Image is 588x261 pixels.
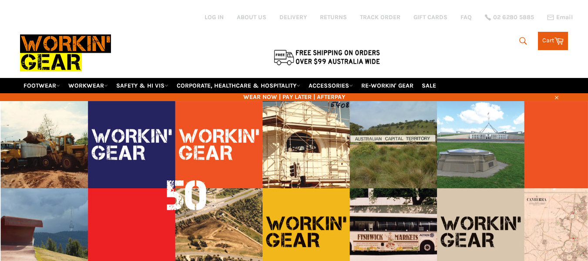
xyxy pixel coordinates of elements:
a: CORPORATE, HEALTHCARE & HOSPITALITY [173,78,304,93]
a: 02 6280 5885 [485,14,534,20]
img: Flat $9.95 shipping Australia wide [272,48,381,66]
a: SALE [418,78,440,93]
a: Log in [205,14,224,21]
a: Cart [538,32,568,50]
a: DELIVERY [279,13,307,21]
span: 02 6280 5885 [493,14,534,20]
a: WORKWEAR [65,78,111,93]
img: Workin Gear leaders in Workwear, Safety Boots, PPE, Uniforms. Australia's No.1 in Workwear [20,28,111,78]
a: ABOUT US [237,13,266,21]
a: ACCESSORIES [305,78,356,93]
span: WEAR NOW | PAY LATER | AFTERPAY [20,93,568,101]
a: GIFT CARDS [413,13,447,21]
a: TRACK ORDER [360,13,400,21]
a: SAFETY & HI VIS [113,78,172,93]
span: Email [556,14,573,20]
a: Email [547,14,573,21]
a: FAQ [460,13,472,21]
a: RE-WORKIN' GEAR [358,78,417,93]
a: RETURNS [320,13,347,21]
a: FOOTWEAR [20,78,64,93]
